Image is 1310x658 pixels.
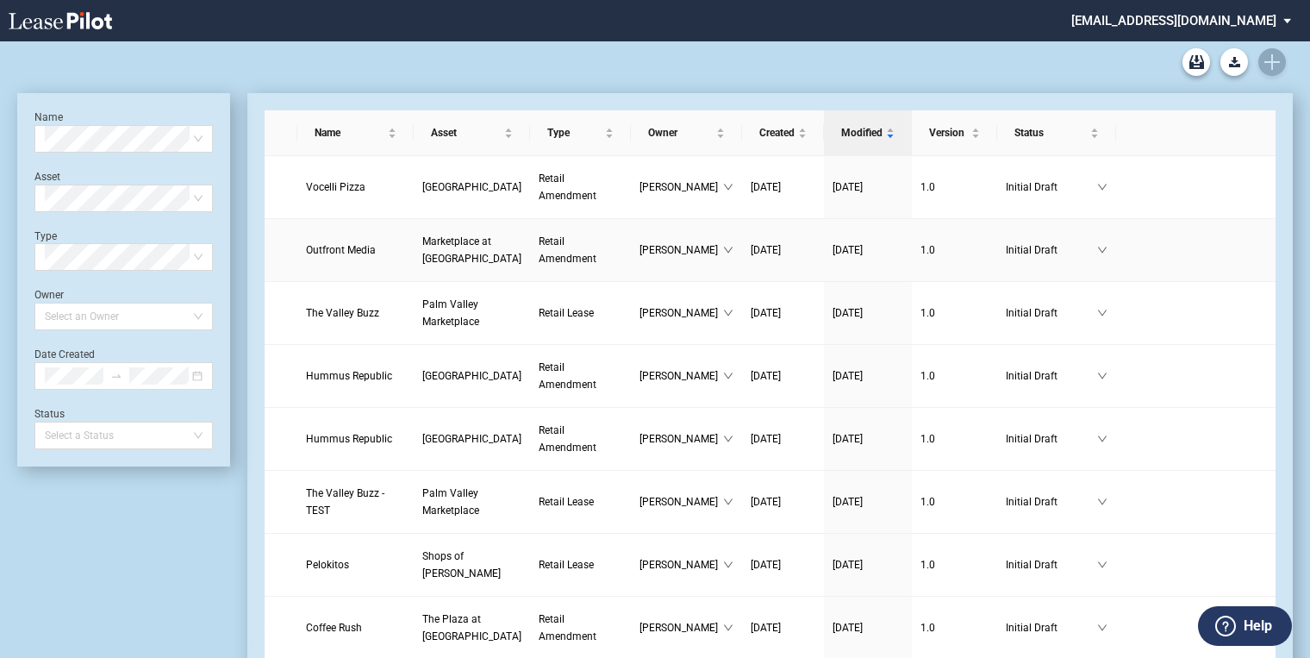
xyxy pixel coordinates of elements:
[1182,48,1210,76] a: Archive
[539,611,622,645] a: Retail Amendment
[1006,493,1097,511] span: Initial Draft
[1097,560,1107,570] span: down
[422,367,521,385] a: [GEOGRAPHIC_DATA]
[833,307,863,319] span: [DATE]
[34,348,95,360] label: Date Created
[1220,48,1248,76] button: Download Blank Form
[833,622,863,634] span: [DATE]
[920,181,935,193] span: 1 . 0
[306,487,384,517] span: The Valley Buzz - TEST
[1006,179,1097,196] span: Initial Draft
[539,496,594,508] span: Retail Lease
[920,307,935,319] span: 1 . 0
[110,370,122,382] span: to
[639,179,723,196] span: [PERSON_NAME]
[639,241,723,259] span: [PERSON_NAME]
[920,556,989,573] a: 1.0
[1198,606,1292,646] button: Help
[547,124,602,141] span: Type
[751,619,815,636] a: [DATE]
[1097,434,1107,444] span: down
[751,556,815,573] a: [DATE]
[920,619,989,636] a: 1.0
[1097,623,1107,633] span: down
[833,433,863,445] span: [DATE]
[306,556,405,573] a: Pelokitos
[431,124,501,141] span: Asset
[751,433,781,445] span: [DATE]
[751,493,815,511] a: [DATE]
[824,110,912,156] th: Modified
[1097,497,1107,507] span: down
[639,556,723,573] span: [PERSON_NAME]
[422,487,479,517] span: Palm Valley Marketplace
[833,556,903,573] a: [DATE]
[833,241,903,259] a: [DATE]
[1097,182,1107,192] span: down
[833,493,903,511] a: [DATE]
[723,497,733,507] span: down
[422,370,521,382] span: Park North
[833,181,863,193] span: [DATE]
[34,171,60,183] label: Asset
[539,424,596,454] span: Retail Amendment
[539,235,596,265] span: Retail Amendment
[920,367,989,385] a: 1.0
[1097,371,1107,381] span: down
[1097,308,1107,318] span: down
[422,233,521,267] a: Marketplace at [GEOGRAPHIC_DATA]
[920,179,989,196] a: 1.0
[1006,304,1097,322] span: Initial Draft
[306,485,405,519] a: The Valley Buzz - TEST
[306,244,376,256] span: Outfront Media
[422,235,521,265] span: Marketplace at Buckhead
[751,244,781,256] span: [DATE]
[631,110,742,156] th: Owner
[539,359,622,393] a: Retail Amendment
[833,370,863,382] span: [DATE]
[639,304,723,322] span: [PERSON_NAME]
[306,304,405,322] a: The Valley Buzz
[539,361,596,391] span: Retail Amendment
[751,307,781,319] span: [DATE]
[414,110,530,156] th: Asset
[315,124,384,141] span: Name
[997,110,1116,156] th: Status
[639,619,723,636] span: [PERSON_NAME]
[1244,615,1272,637] label: Help
[920,370,935,382] span: 1 . 0
[34,111,63,123] label: Name
[751,496,781,508] span: [DATE]
[639,430,723,448] span: [PERSON_NAME]
[920,430,989,448] a: 1.0
[297,110,414,156] th: Name
[539,172,596,202] span: Retail Amendment
[929,124,968,141] span: Version
[723,308,733,318] span: down
[539,556,622,573] a: Retail Lease
[539,493,622,511] a: Retail Lease
[306,181,365,193] span: Vocelli Pizza
[422,181,521,193] span: Braemar Village Center
[723,560,733,570] span: down
[539,233,622,267] a: Retail Amendment
[422,298,479,328] span: Palm Valley Marketplace
[723,245,733,255] span: down
[833,619,903,636] a: [DATE]
[833,430,903,448] a: [DATE]
[920,493,989,511] a: 1.0
[723,434,733,444] span: down
[751,179,815,196] a: [DATE]
[306,307,379,319] span: The Valley Buzz
[306,367,405,385] a: Hummus Republic
[751,370,781,382] span: [DATE]
[34,289,64,301] label: Owner
[1006,430,1097,448] span: Initial Draft
[759,124,795,141] span: Created
[306,559,349,571] span: Pelokitos
[912,110,997,156] th: Version
[1006,619,1097,636] span: Initial Draft
[833,496,863,508] span: [DATE]
[723,182,733,192] span: down
[742,110,824,156] th: Created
